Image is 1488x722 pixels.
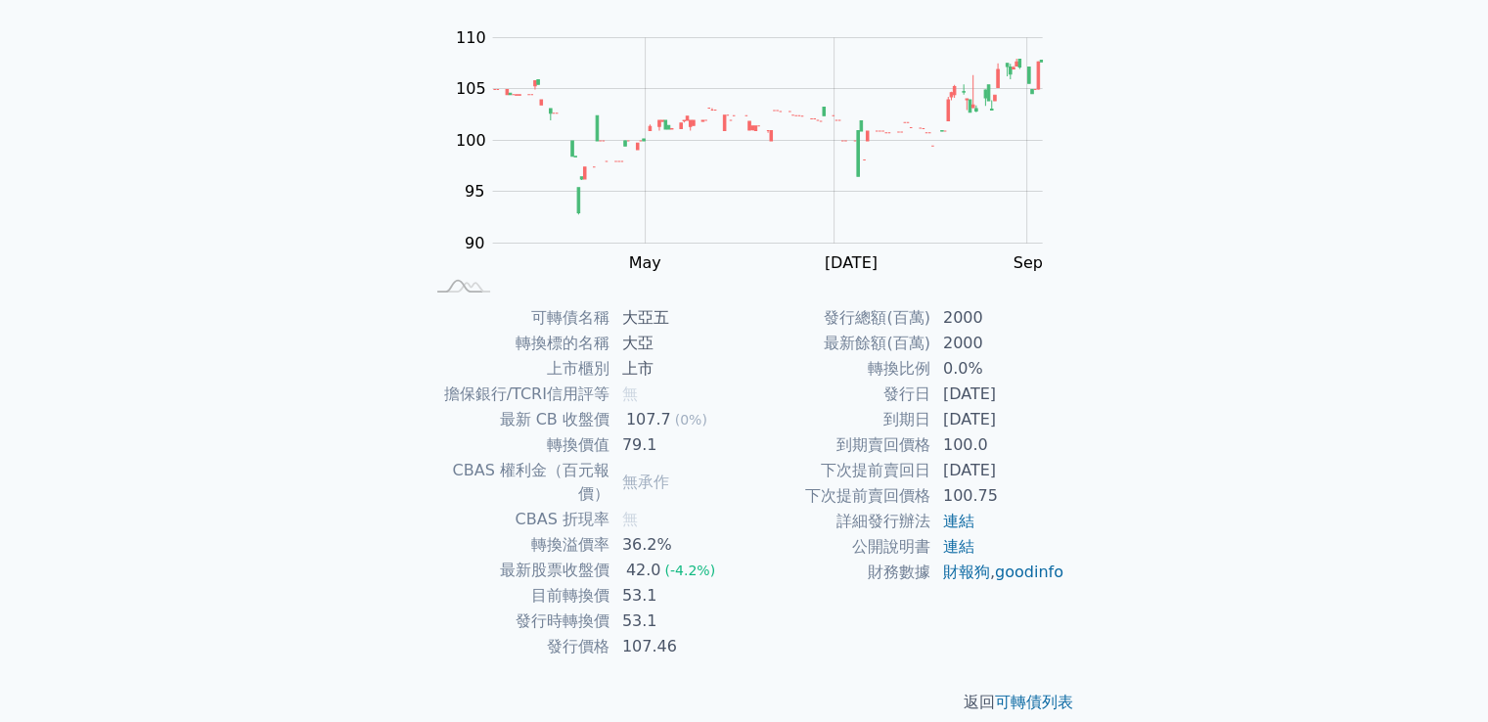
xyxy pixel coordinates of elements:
[744,305,931,331] td: 發行總額(百萬)
[825,253,878,272] tspan: [DATE]
[931,356,1065,382] td: 0.0%
[744,382,931,407] td: 發行日
[744,356,931,382] td: 轉換比例
[456,131,486,150] tspan: 100
[931,458,1065,483] td: [DATE]
[610,609,744,634] td: 53.1
[424,532,610,558] td: 轉換溢價率
[744,483,931,509] td: 下次提前賣回價格
[610,532,744,558] td: 36.2%
[445,28,1071,272] g: Chart
[610,634,744,659] td: 107.46
[931,407,1065,432] td: [DATE]
[424,507,610,532] td: CBAS 折現率
[424,356,610,382] td: 上市櫃別
[744,560,931,585] td: 財務數據
[456,79,486,98] tspan: 105
[931,305,1065,331] td: 2000
[744,407,931,432] td: 到期日
[931,483,1065,509] td: 100.75
[424,432,610,458] td: 轉換價值
[744,331,931,356] td: 最新餘額(百萬)
[943,537,974,556] a: 連結
[622,384,638,403] span: 無
[610,432,744,458] td: 79.1
[424,558,610,583] td: 最新股票收盤價
[931,382,1065,407] td: [DATE]
[610,583,744,609] td: 53.1
[424,331,610,356] td: 轉換標的名稱
[424,609,610,634] td: 發行時轉換價
[465,234,484,252] tspan: 90
[664,563,715,578] span: (-4.2%)
[744,432,931,458] td: 到期賣回價格
[424,583,610,609] td: 目前轉換價
[628,253,660,272] tspan: May
[1014,253,1043,272] tspan: Sep
[610,305,744,331] td: 大亞五
[943,512,974,530] a: 連結
[995,693,1073,711] a: 可轉債列表
[424,634,610,659] td: 發行價格
[943,563,990,581] a: 財報狗
[931,331,1065,356] td: 2000
[424,407,610,432] td: 最新 CB 收盤價
[931,560,1065,585] td: ,
[622,473,669,491] span: 無承作
[622,408,675,431] div: 107.7
[424,305,610,331] td: 可轉債名稱
[931,432,1065,458] td: 100.0
[995,563,1063,581] a: goodinfo
[744,509,931,534] td: 詳細發行辦法
[622,510,638,528] span: 無
[400,691,1089,714] p: 返回
[456,28,486,47] tspan: 110
[424,382,610,407] td: 擔保銀行/TCRI信用評等
[610,331,744,356] td: 大亞
[610,356,744,382] td: 上市
[465,182,484,201] tspan: 95
[675,412,707,428] span: (0%)
[622,559,665,582] div: 42.0
[424,458,610,507] td: CBAS 權利金（百元報價）
[744,458,931,483] td: 下次提前賣回日
[744,534,931,560] td: 公開說明書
